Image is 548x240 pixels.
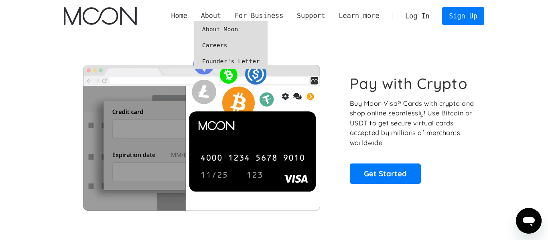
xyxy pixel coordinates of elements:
[194,21,268,69] nav: About
[332,11,386,21] div: Learn more
[350,75,468,93] h1: Pay with Crypto
[297,11,325,21] div: Support
[290,11,332,21] div: Support
[398,7,436,25] a: Log In
[64,7,136,25] img: Moon Logo
[194,37,268,53] a: Careers
[516,208,542,234] iframe: Button to launch messaging window
[164,11,194,21] a: Home
[350,163,421,184] a: Get Started
[194,53,268,69] a: Founder's Letter
[201,11,221,21] div: About
[228,11,290,21] div: For Business
[64,48,339,210] img: Moon Cards let you spend your crypto anywhere Visa is accepted.
[194,21,268,37] a: About Moon
[339,11,379,21] div: Learn more
[235,11,283,21] div: For Business
[64,7,136,25] a: home
[194,11,228,21] div: About
[442,7,484,25] a: Sign Up
[350,99,475,148] p: Buy Moon Visa® Cards with crypto and shop online seamlessly! Use Bitcoin or USDT to get secure vi...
